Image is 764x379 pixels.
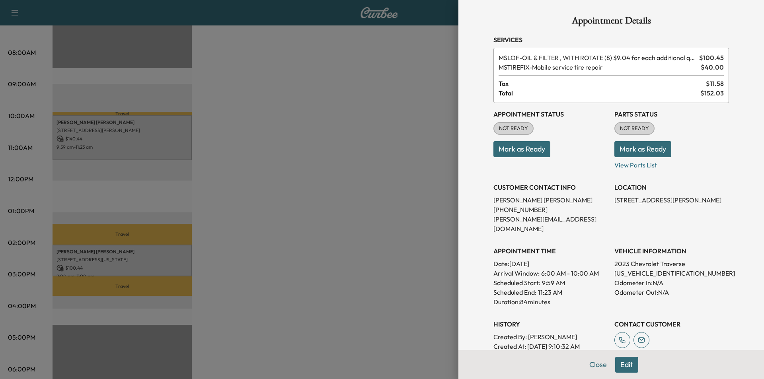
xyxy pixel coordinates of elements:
[700,88,724,98] span: $ 152.03
[538,288,562,297] p: 11:23 AM
[541,268,599,278] span: 6:00 AM - 10:00 AM
[614,268,729,278] p: [US_VEHICLE_IDENTIFICATION_NUMBER]
[614,141,671,157] button: Mark as Ready
[706,79,724,88] span: $ 11.58
[494,124,533,132] span: NOT READY
[493,214,608,233] p: [PERSON_NAME][EMAIL_ADDRESS][DOMAIN_NAME]
[614,319,729,329] h3: CONTACT CUSTOMER
[614,157,729,170] p: View Parts List
[499,53,696,62] span: OIL & FILTER , WITH ROTATE (8) $9.04 for each additional quart
[499,62,698,72] span: Mobile service tire repair
[614,278,729,288] p: Odometer In: N/A
[493,246,608,256] h3: APPOINTMENT TIME
[615,357,638,373] button: Edit
[493,259,608,268] p: Date: [DATE]
[493,268,608,278] p: Arrival Window:
[614,109,729,119] h3: Parts Status
[493,195,608,205] p: [PERSON_NAME] [PERSON_NAME]
[614,259,729,268] p: 2023 Chevrolet Traverse
[493,319,608,329] h3: History
[493,183,608,192] h3: CUSTOMER CONTACT INFO
[493,141,550,157] button: Mark as Ready
[493,297,608,307] p: Duration: 84 minutes
[493,288,536,297] p: Scheduled End:
[493,332,608,342] p: Created By : [PERSON_NAME]
[499,88,700,98] span: Total
[614,246,729,256] h3: VEHICLE INFORMATION
[615,124,654,132] span: NOT READY
[542,278,565,288] p: 9:59 AM
[614,183,729,192] h3: LOCATION
[614,288,729,297] p: Odometer Out: N/A
[701,62,724,72] span: $ 40.00
[493,278,540,288] p: Scheduled Start:
[699,53,724,62] span: $ 100.45
[493,342,608,351] p: Created At : [DATE] 9:10:32 AM
[493,109,608,119] h3: Appointment Status
[614,195,729,205] p: [STREET_ADDRESS][PERSON_NAME]
[499,79,706,88] span: Tax
[493,16,729,29] h1: Appointment Details
[493,205,608,214] p: [PHONE_NUMBER]
[584,357,612,373] button: Close
[493,35,729,45] h3: Services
